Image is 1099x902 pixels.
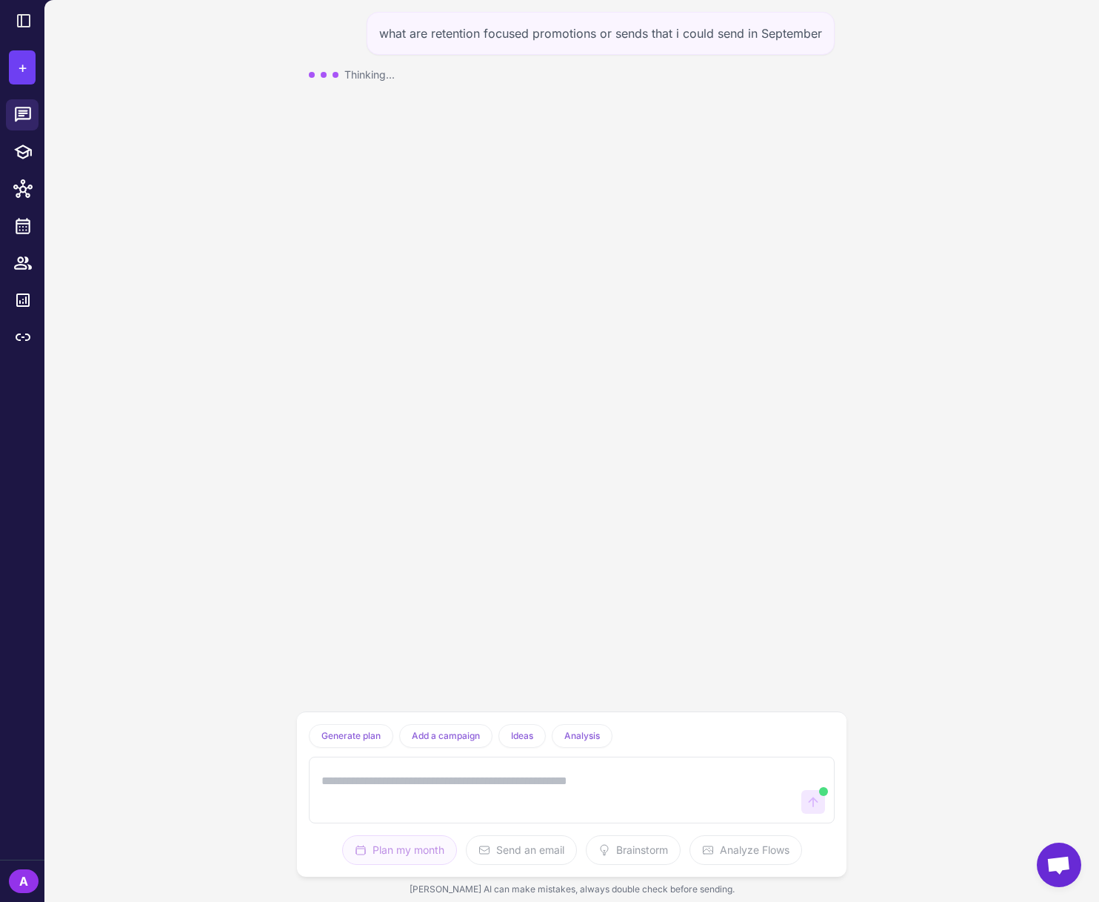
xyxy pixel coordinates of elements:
[586,835,681,865] button: Brainstorm
[689,835,802,865] button: Analyze Flows
[466,835,577,865] button: Send an email
[309,724,393,748] button: Generate plan
[9,869,39,893] div: A
[1037,843,1081,887] a: Open chat
[399,724,492,748] button: Add a campaign
[9,50,36,84] button: +
[344,67,395,83] span: Thinking...
[801,790,825,814] button: AI is generating content. You can keep typing but can't send until it completes.
[412,729,480,743] span: Add a campaign
[342,835,457,865] button: Plan my month
[511,729,533,743] span: Ideas
[819,787,828,796] span: AI is generating content. You can still type but cannot send yet.
[321,729,381,743] span: Generate plan
[552,724,612,748] button: Analysis
[564,729,600,743] span: Analysis
[18,56,27,79] span: +
[297,877,846,902] div: [PERSON_NAME] AI can make mistakes, always double check before sending.
[498,724,546,748] button: Ideas
[367,12,835,55] div: what are retention focused promotions or sends that i could send in September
